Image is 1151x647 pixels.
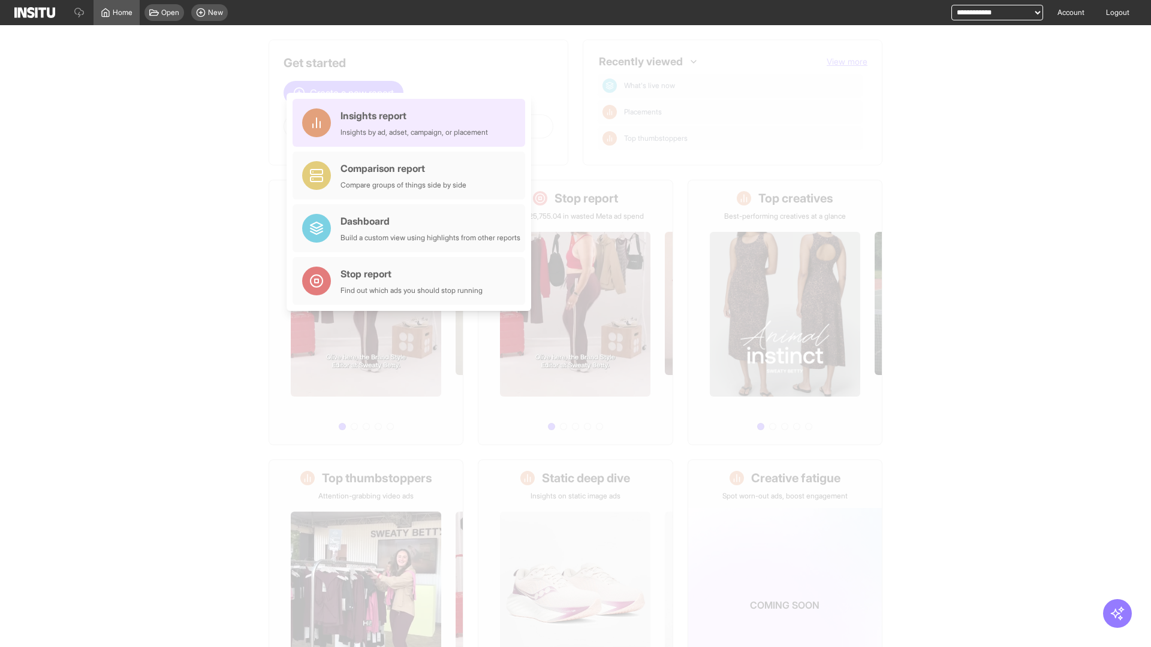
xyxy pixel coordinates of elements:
div: Comparison report [341,161,466,176]
div: Compare groups of things side by side [341,180,466,190]
span: New [208,8,223,17]
div: Build a custom view using highlights from other reports [341,233,520,243]
div: Stop report [341,267,483,281]
span: Open [161,8,179,17]
span: Home [113,8,132,17]
div: Dashboard [341,214,520,228]
div: Insights by ad, adset, campaign, or placement [341,128,488,137]
div: Find out which ads you should stop running [341,286,483,295]
div: Insights report [341,108,488,123]
img: Logo [14,7,55,18]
